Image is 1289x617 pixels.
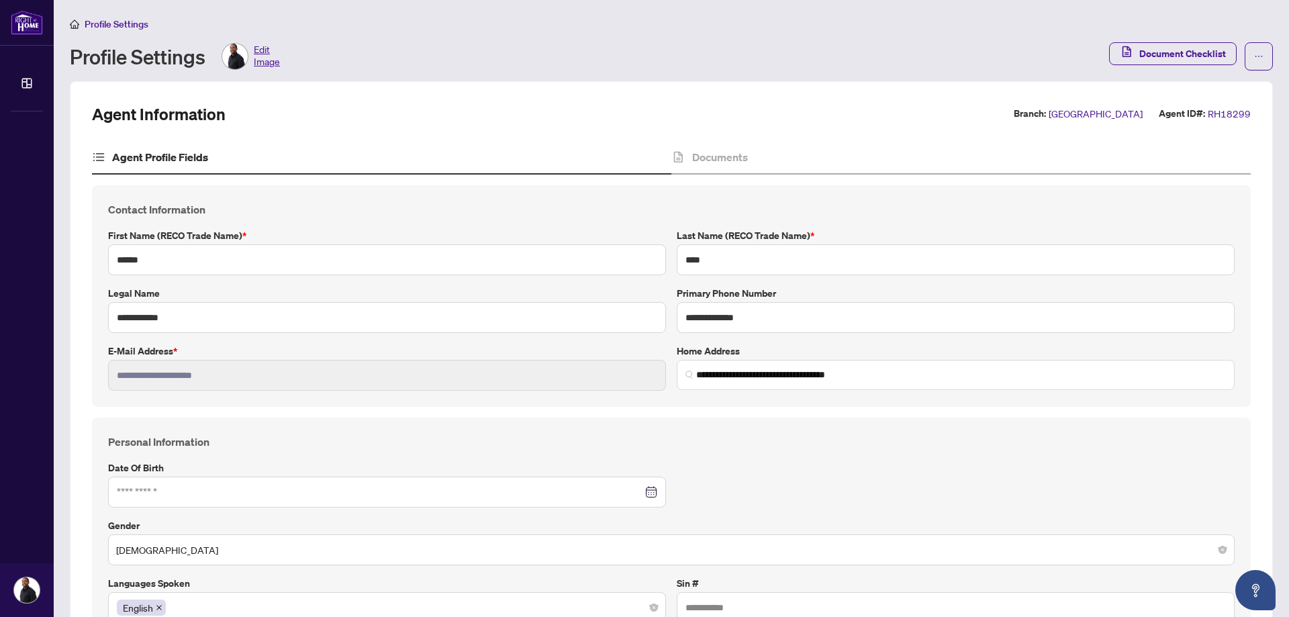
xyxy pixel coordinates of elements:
[117,600,166,616] span: English
[14,577,40,603] img: Profile Icon
[677,228,1235,243] label: Last Name (RECO Trade Name)
[70,43,280,70] div: Profile Settings
[1139,43,1226,64] span: Document Checklist
[108,434,1235,450] h4: Personal Information
[11,10,43,35] img: logo
[92,103,226,125] h2: Agent Information
[222,44,248,69] img: Profile Icon
[692,149,748,165] h4: Documents
[685,371,694,379] img: search_icon
[70,19,79,29] span: home
[650,604,658,612] span: close-circle
[1159,106,1205,122] label: Agent ID#:
[108,201,1235,218] h4: Contact Information
[254,43,280,70] span: Edit Image
[108,286,666,301] label: Legal Name
[677,344,1235,359] label: Home Address
[112,149,208,165] h4: Agent Profile Fields
[1254,52,1263,61] span: ellipsis
[1049,106,1143,122] span: [GEOGRAPHIC_DATA]
[108,461,666,475] label: Date of Birth
[1219,546,1227,554] span: close-circle
[1014,106,1046,122] label: Branch:
[108,576,666,591] label: Languages spoken
[156,604,162,611] span: close
[108,518,1235,533] label: Gender
[1208,106,1251,122] span: RH18299
[123,600,153,615] span: English
[116,537,1227,563] span: Male
[108,228,666,243] label: First Name (RECO Trade Name)
[85,18,148,30] span: Profile Settings
[108,344,666,359] label: E-mail Address
[677,576,1235,591] label: Sin #
[1109,42,1237,65] button: Document Checklist
[677,286,1235,301] label: Primary Phone Number
[1235,570,1276,610] button: Open asap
